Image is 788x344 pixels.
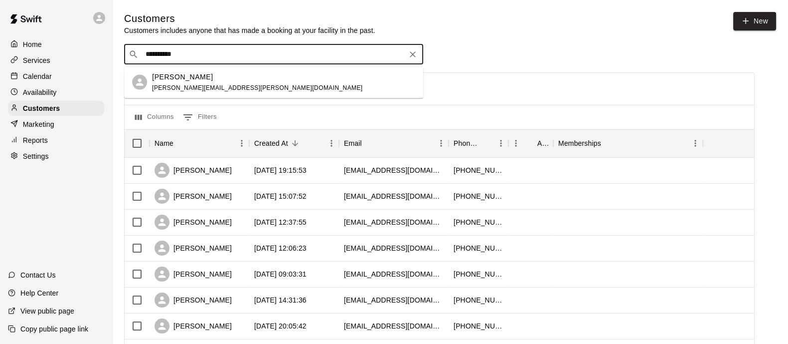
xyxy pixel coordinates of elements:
[132,75,147,90] div: Kioni Reed
[155,163,232,178] div: [PERSON_NAME]
[133,109,176,125] button: Select columns
[523,136,537,150] button: Sort
[23,119,54,129] p: Marketing
[124,25,375,35] p: Customers includes anyone that has made a booking at your facility in the past.
[155,241,232,256] div: [PERSON_NAME]
[344,269,444,279] div: chrisizclean@gmail.com
[324,136,339,151] button: Menu
[339,129,449,157] div: Email
[733,12,776,30] a: New
[152,71,213,82] p: [PERSON_NAME]
[23,87,57,97] p: Availability
[150,129,249,157] div: Name
[20,306,74,316] p: View public page
[155,129,173,157] div: Name
[288,136,302,150] button: Sort
[479,136,493,150] button: Sort
[254,269,307,279] div: 2025-08-15 09:03:31
[8,117,104,132] a: Marketing
[454,165,503,175] div: +17077324598
[249,129,339,157] div: Created At
[23,103,60,113] p: Customers
[8,37,104,52] a: Home
[601,136,615,150] button: Sort
[553,129,703,157] div: Memberships
[537,129,548,157] div: Age
[20,288,58,298] p: Help Center
[688,136,703,151] button: Menu
[254,243,307,253] div: 2025-08-15 12:06:23
[254,191,307,201] div: 2025-08-15 15:07:52
[454,129,479,157] div: Phone Number
[23,151,49,161] p: Settings
[155,267,232,282] div: [PERSON_NAME]
[406,47,420,61] button: Clear
[124,12,375,25] h5: Customers
[434,136,449,151] button: Menu
[254,129,288,157] div: Created At
[20,270,56,280] p: Contact Us
[23,71,52,81] p: Calendar
[8,53,104,68] a: Services
[8,69,104,84] a: Calendar
[344,217,444,227] div: nkoziol8@hotmail.com
[20,324,88,334] p: Copy public page link
[155,215,232,230] div: [PERSON_NAME]
[344,129,362,157] div: Email
[23,39,42,49] p: Home
[8,85,104,100] a: Availability
[8,149,104,164] a: Settings
[449,129,508,157] div: Phone Number
[155,189,232,204] div: [PERSON_NAME]
[254,295,307,305] div: 2025-08-14 14:31:36
[254,165,307,175] div: 2025-08-16 19:15:53
[344,191,444,201] div: susanpryde1565@gmail.com
[8,133,104,148] a: Reports
[508,136,523,151] button: Menu
[155,319,232,334] div: [PERSON_NAME]
[454,269,503,279] div: +16504380742
[454,217,503,227] div: +15107103193
[344,321,444,331] div: genaphur@aol.com
[454,295,503,305] div: +19258130082
[254,321,307,331] div: 2025-08-13 20:05:42
[152,84,362,91] span: [PERSON_NAME][EMAIL_ADDRESS][PERSON_NAME][DOMAIN_NAME]
[254,217,307,227] div: 2025-08-15 12:37:55
[454,191,503,201] div: +15103670519
[454,321,503,331] div: +16508343968
[155,293,232,308] div: [PERSON_NAME]
[180,109,219,125] button: Show filters
[124,44,423,64] div: Search customers by name or email
[508,129,553,157] div: Age
[344,165,444,175] div: dbbaseball31@gmail.com
[344,243,444,253] div: mhenry0122@gmail.com
[8,101,104,116] a: Customers
[362,136,376,150] button: Sort
[173,136,187,150] button: Sort
[23,135,48,145] p: Reports
[23,55,50,65] p: Services
[493,136,508,151] button: Menu
[558,129,601,157] div: Memberships
[454,243,503,253] div: +19255506055
[234,136,249,151] button: Menu
[344,295,444,305] div: owensfam2021@outlook.com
